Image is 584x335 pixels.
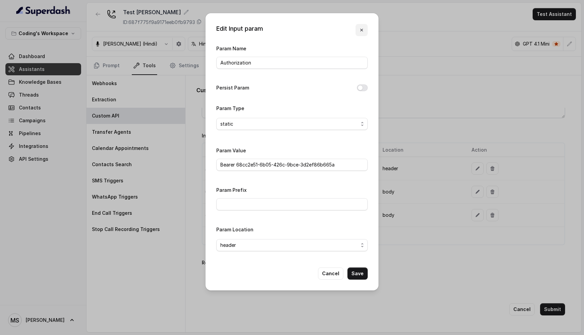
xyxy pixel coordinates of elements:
[220,120,358,128] span: static
[216,187,247,193] label: Param Prefix
[220,241,358,249] span: header
[347,267,368,280] button: Save
[216,24,263,36] div: Edit Input param
[216,227,253,232] label: Param Location
[318,267,343,280] button: Cancel
[216,105,244,111] label: Param Type
[216,148,246,153] label: Param Value
[216,46,246,51] label: Param Name
[216,84,249,92] label: Persist Param
[216,118,368,130] button: static
[216,239,368,251] button: header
